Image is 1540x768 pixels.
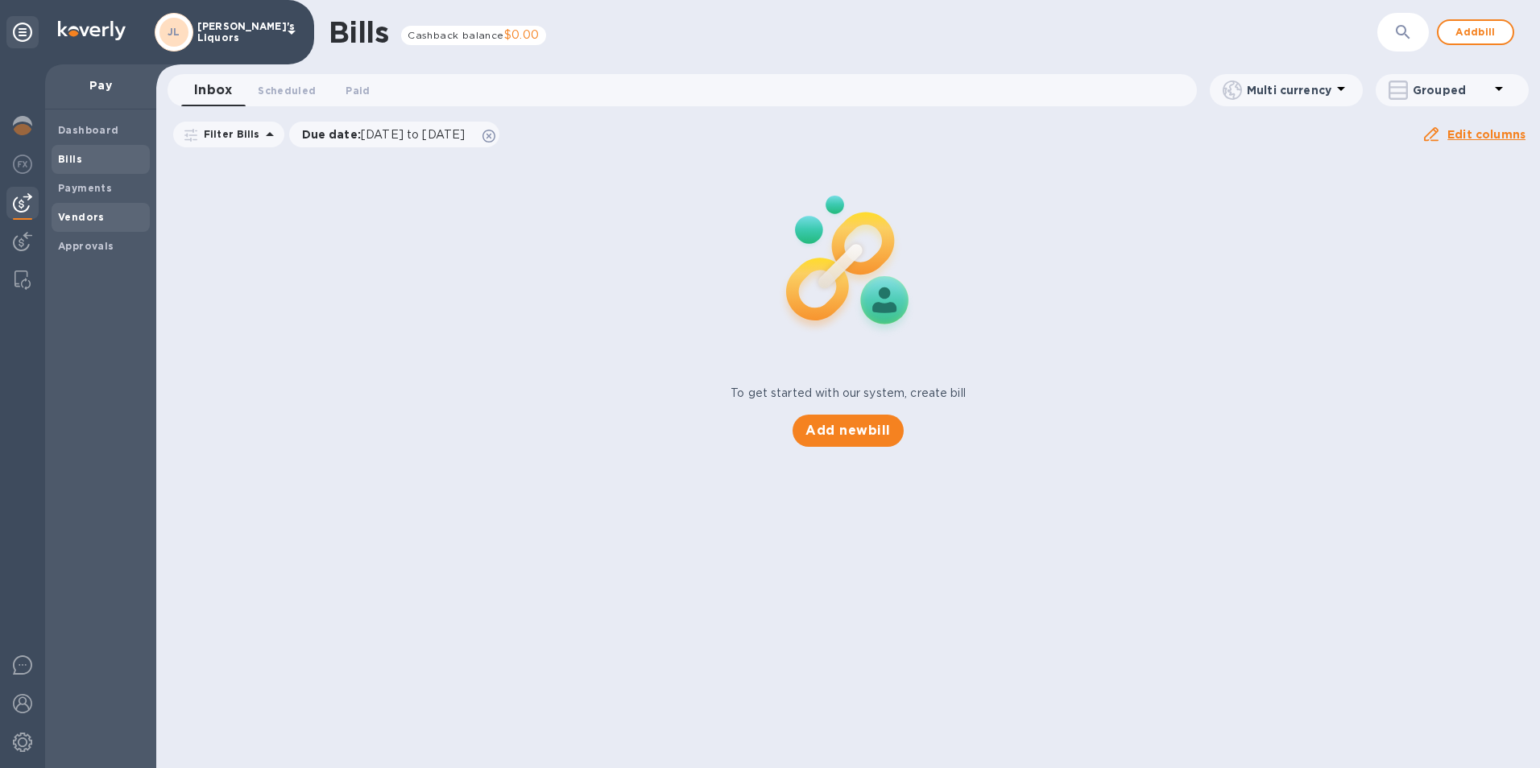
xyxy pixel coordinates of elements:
b: Payments [58,182,112,194]
div: Unpin categories [6,16,39,48]
span: Cashback balance [408,29,503,41]
p: To get started with our system, create bill [731,385,966,402]
h1: Bills [329,15,388,49]
p: Filter Bills [197,127,260,141]
p: Grouped [1413,82,1489,98]
p: [PERSON_NAME]'s Liquors [197,21,278,43]
img: Foreign exchange [13,155,32,174]
button: Add newbill [793,415,903,447]
span: Scheduled [258,82,316,99]
button: Addbill [1437,19,1514,45]
span: Inbox [194,79,232,101]
b: Vendors [58,211,105,223]
span: Add new bill [805,421,890,440]
div: Due date:[DATE] to [DATE] [289,122,500,147]
u: Edit columns [1447,128,1526,141]
p: Pay [58,77,143,93]
b: JL [168,26,180,38]
span: Add bill [1451,23,1500,42]
b: Dashboard [58,124,119,136]
span: Paid [346,82,370,99]
p: Due date : [302,126,474,142]
span: $0.00 [504,28,540,41]
img: Logo [58,21,126,40]
span: [DATE] to [DATE] [361,128,465,141]
p: Multi currency [1247,82,1331,98]
b: Bills [58,153,82,165]
b: Approvals [58,240,114,252]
